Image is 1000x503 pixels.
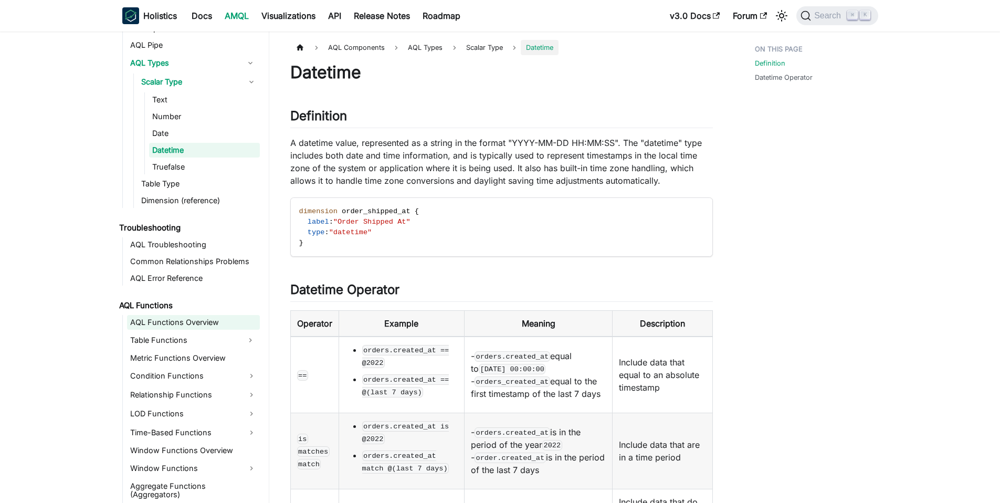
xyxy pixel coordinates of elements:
a: Time-Based Functions [127,424,260,441]
a: Window Functions [127,460,260,477]
a: Text [149,92,260,107]
button: Switch between dark and light mode (currently light mode) [773,7,790,24]
a: Troubleshooting [116,221,260,235]
a: Release Notes [348,7,416,24]
code: order.created_at [475,453,546,463]
span: Datetime [521,40,559,55]
span: "Order Shipped At" [333,218,410,226]
a: Datetime Operator [755,72,813,82]
a: AQL Error Reference [127,271,260,286]
th: Operator [290,311,339,337]
a: AQL Pipe [127,38,260,53]
nav: Docs sidebar [112,32,269,503]
a: AQL Functions [116,298,260,313]
code: 2022 [542,440,562,450]
code: orders.created_at [475,351,550,362]
a: AQL Troubleshooting [127,237,260,252]
a: Window Functions Overview [127,443,260,458]
td: - equal to - equal to the first timestamp of the last 7 days [464,337,613,413]
a: AQL Types [403,40,448,55]
a: AQL Types [127,55,241,71]
img: Holistics [122,7,139,24]
span: Search [811,11,847,20]
a: Metric Functions Overview [127,351,260,365]
a: Home page [290,40,310,55]
a: Docs [185,7,218,24]
a: Definition [755,58,785,68]
button: Collapse sidebar category 'AQL Types' [241,55,260,71]
code: orders_created_at [475,376,550,387]
th: Description [613,311,712,337]
span: type [308,228,325,236]
span: } [299,239,303,247]
td: Include data that equal to an absolute timestamp [613,337,712,413]
h2: Definition [290,108,713,128]
code: [DATE] 00:00:00 [479,364,546,374]
a: Relationship Functions [127,386,260,403]
th: Meaning [464,311,613,337]
a: API [322,7,348,24]
a: Scalar Type [138,74,260,90]
code: matches [297,446,330,457]
span: { [415,207,419,215]
span: "datetime" [329,228,372,236]
span: : [324,228,329,236]
span: dimension [299,207,338,215]
code: match [297,459,321,469]
p: A datetime value, represented as a string in the format "YYYY-MM-DD HH:MM :SS ". The "datetime" t... [290,137,713,187]
h1: Datetime [290,62,713,83]
code: orders.created_at match @(last 7 days) [362,450,449,474]
b: Holistics [143,9,177,22]
a: LOD Functions [127,405,260,422]
code: is [297,434,309,444]
a: AQL Functions Overview [127,315,260,330]
a: Visualizations [255,7,322,24]
span: Scalar Type [461,40,508,55]
nav: Breadcrumbs [290,40,713,55]
code: orders.created_at [475,427,550,438]
span: order_shipped_at [342,207,410,215]
a: Table Functions [127,332,241,349]
a: Date [149,126,260,141]
a: Aggregate Functions (Aggregators) [127,479,260,502]
span: AQL Types [408,44,443,51]
kbd: ⌘ [847,11,858,20]
a: Dimension (reference) [138,193,260,208]
a: Datetime [149,143,260,158]
a: Forum [727,7,773,24]
span: AQL Components [323,40,390,55]
code: == [297,370,309,381]
td: Include data that are in a time period [613,413,712,489]
a: Truefalse [149,160,260,174]
a: Table Type [138,176,260,191]
a: AMQL [218,7,255,24]
span: : [329,218,333,226]
code: orders.created_at == @(last 7 days) [362,374,449,397]
a: Common Relationships Problems [127,254,260,269]
kbd: K [860,11,870,20]
a: HolisticsHolistics [122,7,177,24]
button: Search (Command+K) [796,6,878,25]
a: Number [149,109,260,124]
a: Roadmap [416,7,467,24]
a: v3.0 Docs [664,7,727,24]
th: Example [339,311,464,337]
h2: Datetime Operator [290,282,713,302]
code: orders.created_at == @2022 [362,345,449,368]
code: orders.created_at is @2022 [362,421,449,444]
td: - is in the period of the year - is in the period of the last 7 days [464,413,613,489]
button: Expand sidebar category 'Table Functions' [241,332,260,349]
span: label [308,218,329,226]
a: Condition Functions [127,368,260,384]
